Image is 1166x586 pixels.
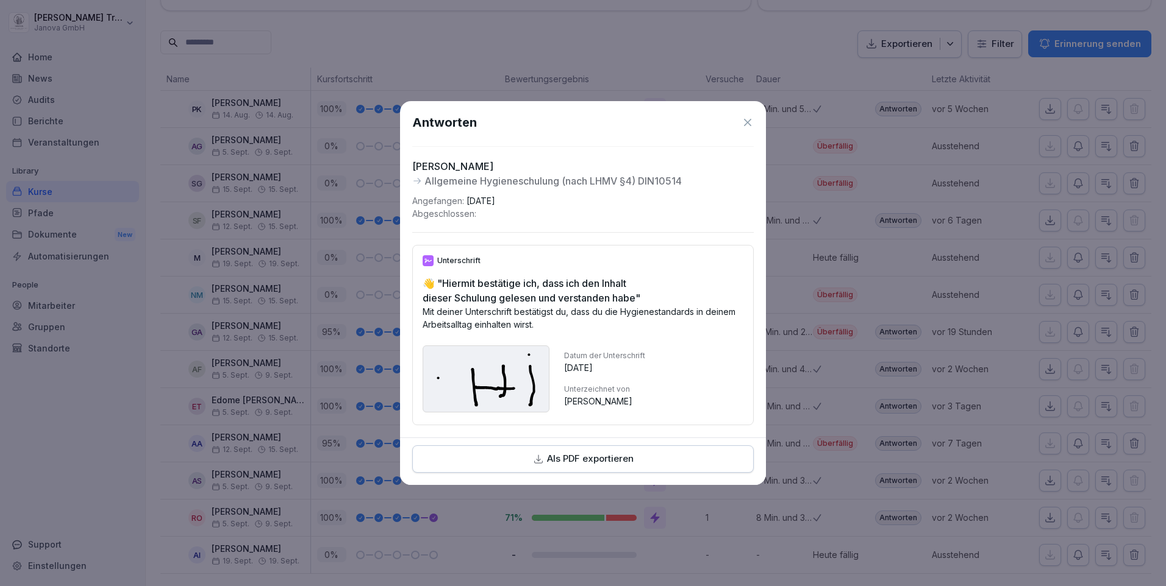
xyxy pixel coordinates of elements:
p: [PERSON_NAME] [564,395,645,408]
img: fq3naye8mprqyo5zevt9cucr.svg [428,351,544,407]
p: Als PDF exportieren [547,452,634,466]
p: Allgemeine Hygieneschulung (nach LHMV §4) DIN10514 [424,174,682,188]
p: [DATE] [564,361,645,374]
button: Als PDF exportieren [412,445,754,473]
h1: Antworten [412,113,477,132]
p: [PERSON_NAME] [412,159,682,174]
p: Angefangen : [412,194,495,207]
p: Unterzeichnet von [564,384,645,395]
p: Mit deiner Unterschrift bestätigst du, dass du die Hygienestandards in deinem Arbeitsalltag einha... [423,305,743,331]
h2: 👋 "Hiermit bestätige ich, dass ich den Inhalt dieser Schulung gelesen und verstanden habe" [423,276,743,305]
p: Datum der Unterschrift [564,350,645,361]
p: Abgeschlossen : [412,207,495,220]
p: Unterschrift [437,255,481,266]
span: [DATE] [467,196,495,206]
